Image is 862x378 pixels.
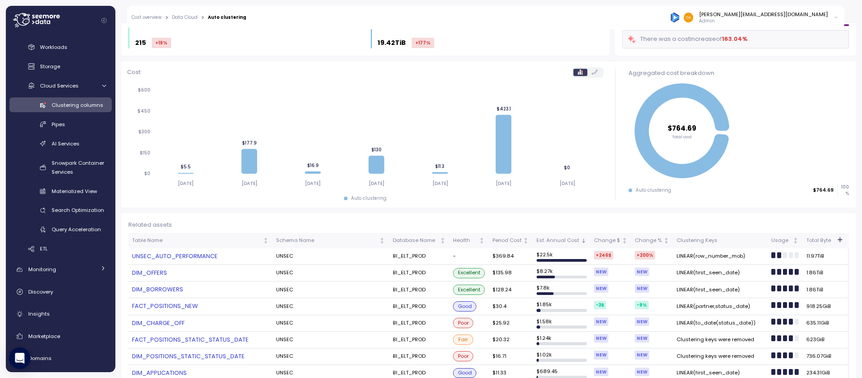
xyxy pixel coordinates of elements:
td: UNSEC [273,281,389,298]
span: Pipes [52,121,65,128]
a: FACT_POSITIONS_STATIC_STATUS_DATE [132,335,269,344]
tspan: $423.1 [496,105,510,111]
th: Change %Not sorted [631,233,673,248]
span: Storage [40,63,60,70]
div: Fair [453,334,474,345]
div: > [201,15,204,21]
td: $ 1.58k [533,315,590,332]
div: > [165,15,168,21]
span: Snowpark Container Services [52,159,104,176]
th: Schema NameNot sorted [273,233,389,248]
div: Health [453,237,478,245]
a: Pipes [9,117,112,132]
td: $16.71 [489,348,533,365]
a: DIM_OFFERS [132,268,269,277]
tspan: $0 [564,165,570,171]
tspan: [DATE] [432,180,448,186]
div: NEW [635,284,649,293]
tspan: [DATE] [305,180,321,186]
div: NEW [635,351,649,359]
a: Materialized View [9,184,112,198]
a: Data Cloud [172,15,198,20]
a: Query Acceleration [9,222,112,237]
th: UsageNot sorted [768,233,802,248]
tspan: $150 [140,150,150,156]
span: Insights [28,310,50,317]
img: 684936bde12995657316ed44.PNG [670,13,680,22]
span: Materialized View [52,188,97,195]
td: LINEAR(first_seen_date) [673,265,768,281]
tspan: $764.69 [668,123,696,133]
div: NEW [635,317,649,326]
tspan: $11.3 [435,163,444,169]
tspan: [DATE] [496,180,511,186]
div: Auto clustering [208,15,246,20]
a: Domains [9,349,112,367]
div: Auto clustering [351,195,387,202]
td: $30.4 [489,298,533,315]
div: +200 % [635,251,655,259]
td: UNSEC [273,332,389,348]
a: Workloads [9,40,112,55]
div: NEW [594,317,608,326]
span: Marketplace [28,333,60,340]
a: Cost overview [132,15,162,20]
div: Related assets [128,220,849,229]
a: Snowpark Container Services [9,155,112,179]
span: ETL [40,245,48,252]
div: [PERSON_NAME][EMAIL_ADDRESS][DOMAIN_NAME] [699,11,828,18]
tspan: [DATE] [178,180,194,186]
td: BI_ELT_PROD [389,265,449,281]
td: Clustering keys were removed [673,348,768,365]
div: +19 % [152,38,171,48]
div: NEW [594,368,608,376]
a: Discovery [9,283,112,301]
div: Period Cost [493,237,522,245]
td: $128.24 [489,281,533,298]
div: Change $ [594,237,620,245]
td: BI_ELT_PROD [389,281,449,298]
div: There was a cost increase of [627,34,748,44]
th: Table NameNot sorted [128,233,273,248]
p: $764.69 [813,187,834,193]
td: UNSEC [273,265,389,281]
span: Domains [28,355,52,362]
td: BI_ELT_PROD [389,332,449,348]
div: Poor [453,351,474,361]
td: $20.32 [489,332,533,348]
a: FACT_POSITIONS_NEW [132,302,269,311]
td: UNSEC [273,315,389,332]
a: DIM_APPLICATIONS [132,369,269,378]
td: - [449,248,489,265]
span: Workloads [40,44,67,51]
th: HealthNot sorted [449,233,489,248]
div: NEW [635,368,649,376]
div: +177 % [412,38,434,48]
td: $25.92 [489,315,533,332]
td: BI_ELT_PROD [389,348,449,365]
td: UNSEC [273,348,389,365]
td: UNSEC [273,248,389,265]
tspan: $130 [371,146,382,152]
a: Monitoring [9,261,112,279]
p: 100 % [838,184,849,196]
a: UNSEC_AUTO_PERFORMANCE [132,252,269,261]
td: UNSEC [273,298,389,315]
button: Collapse navigation [98,17,110,24]
td: LINEAR(to_date(status_date)) [673,315,768,332]
a: ETL [9,242,112,256]
td: BI_ELT_PROD [389,315,449,332]
th: Change $Not sorted [590,233,631,248]
div: Schema Name [276,237,378,245]
div: Auto clustering [636,187,671,193]
tspan: [DATE] [369,180,384,186]
div: Sorted descending [581,237,587,244]
td: $ 1.02k [533,348,590,365]
tspan: $600 [138,87,150,93]
td: LINEAR(first_seen_date) [673,281,768,298]
div: NEW [635,334,649,343]
tspan: $0 [144,171,150,176]
div: Not sorted [523,237,529,244]
span: AI Services [52,140,79,147]
td: $ 1.85k [533,298,590,315]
